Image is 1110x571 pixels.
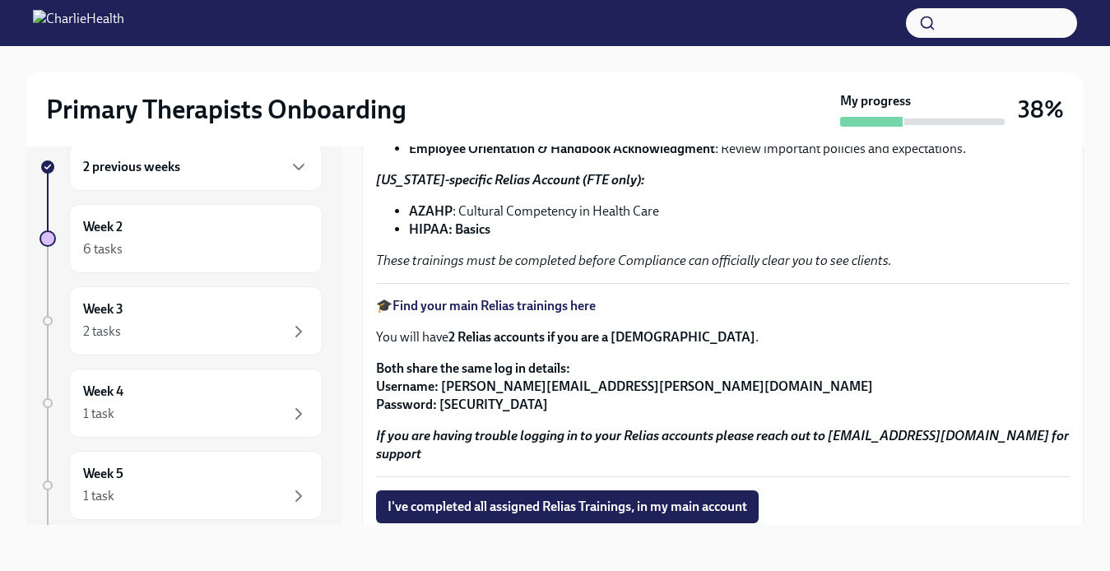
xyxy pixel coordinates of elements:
div: 1 task [83,487,114,505]
strong: If you are having trouble logging in to your Relias accounts please reach out to [EMAIL_ADDRESS][... [376,428,1069,462]
li: : Cultural Competency in Health Care [409,202,1070,221]
h2: Primary Therapists Onboarding [46,93,406,126]
strong: AZAHP [409,203,453,219]
a: Week 32 tasks [39,286,323,355]
div: 1 task [83,405,114,423]
h6: Week 5 [83,465,123,483]
h3: 38% [1018,95,1064,124]
li: : Review important policies and expectations. [409,140,1070,158]
h6: 2 previous weeks [83,158,180,176]
div: 6 tasks [83,240,123,258]
strong: [US_STATE]-specific Relias Account (FTE only): [376,172,644,188]
h6: Week 2 [83,218,123,236]
strong: Employee Orientation & Handbook Acknowledgment [409,141,715,156]
img: CharlieHealth [33,10,124,36]
p: You will have . [376,328,1070,346]
h6: Week 4 [83,383,123,401]
a: Week 51 task [39,451,323,520]
em: These trainings must be completed before Compliance can officially clear you to see clients. [376,253,892,268]
p: 🎓 [376,297,1070,315]
div: 2 tasks [83,323,121,341]
button: I've completed all assigned Relias Trainings, in my main account [376,490,759,523]
strong: Both share the same log in details: Username: [PERSON_NAME][EMAIL_ADDRESS][PERSON_NAME][DOMAIN_NA... [376,360,873,412]
h6: Week 3 [83,300,123,318]
a: Week 41 task [39,369,323,438]
strong: 2 Relias accounts if you are a [DEMOGRAPHIC_DATA] [448,329,755,345]
strong: HIPAA: Basics [409,221,490,237]
span: I've completed all assigned Relias Trainings, in my main account [388,499,747,515]
a: Find your main Relias trainings here [392,298,596,313]
div: 2 previous weeks [69,143,323,191]
strong: My progress [840,92,911,110]
a: Week 26 tasks [39,204,323,273]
